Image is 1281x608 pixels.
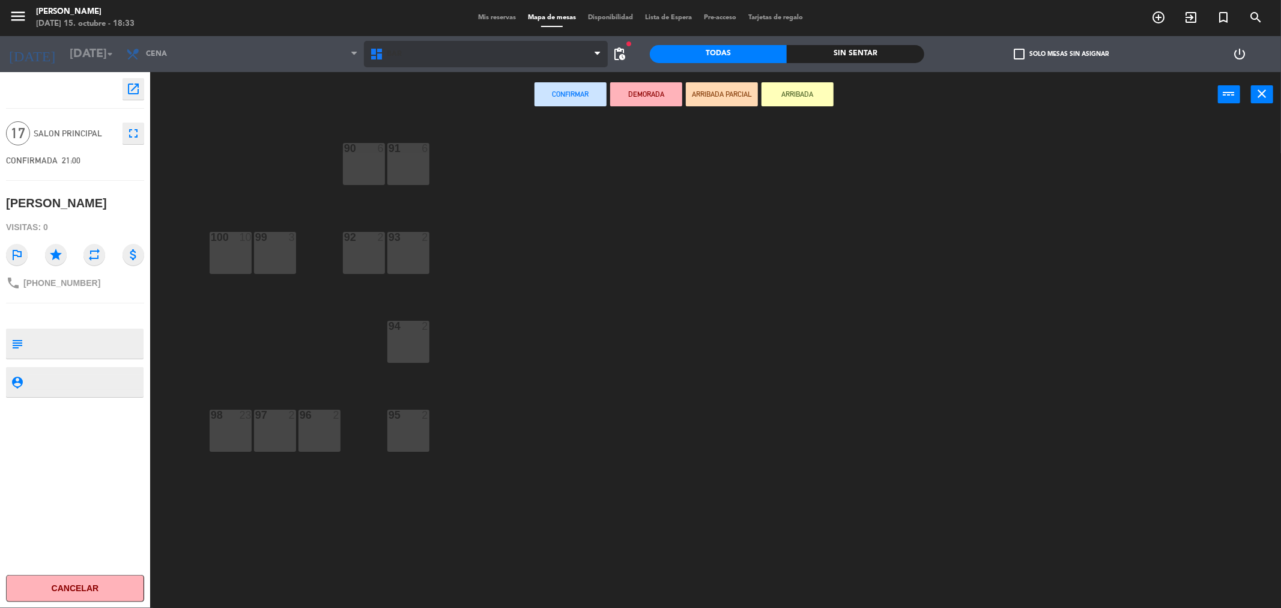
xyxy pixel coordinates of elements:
[522,14,582,21] span: Mapa de mesas
[377,232,384,243] div: 2
[83,244,105,266] i: repeat
[9,7,27,25] i: menu
[613,47,627,61] span: pending_actions
[6,244,28,266] i: outlined_flag
[787,45,924,63] div: Sin sentar
[10,375,23,389] i: person_pin
[10,337,23,350] i: subject
[1255,87,1270,101] i: close
[255,410,256,421] div: 97
[1014,49,1109,59] label: Solo mesas sin asignar
[6,276,20,290] i: phone
[123,244,144,266] i: attach_money
[639,14,698,21] span: Lista de Espera
[422,143,429,154] div: 6
[6,156,58,165] span: CONFIRMADA
[239,410,251,421] div: 23
[288,232,295,243] div: 3
[1249,10,1263,25] i: search
[239,232,251,243] div: 10
[742,14,809,21] span: Tarjetas de regalo
[698,14,742,21] span: Pre-acceso
[23,278,100,288] span: [PHONE_NUMBER]
[123,123,144,144] button: fullscreen
[344,143,345,154] div: 90
[6,217,144,238] div: Visitas: 0
[344,232,345,243] div: 92
[36,18,135,30] div: [DATE] 15. octubre - 18:33
[422,321,429,332] div: 2
[288,410,295,421] div: 2
[650,45,787,63] div: Todas
[377,143,384,154] div: 6
[6,575,144,602] button: Cancelar
[1151,10,1166,25] i: add_circle_outline
[123,78,144,100] button: open_in_new
[126,82,141,96] i: open_in_new
[62,156,80,165] span: 21:00
[45,244,67,266] i: star
[146,50,167,58] span: Cena
[762,82,834,106] button: ARRIBADA
[1216,10,1231,25] i: turned_in_not
[535,82,607,106] button: Confirmar
[1232,47,1247,61] i: power_settings_new
[422,410,429,421] div: 2
[686,82,758,106] button: ARRIBADA PARCIAL
[472,14,522,21] span: Mis reservas
[610,82,682,106] button: DEMORADA
[1184,10,1198,25] i: exit_to_app
[422,232,429,243] div: 2
[126,126,141,141] i: fullscreen
[103,47,117,61] i: arrow_drop_down
[1222,87,1237,101] i: power_input
[626,40,633,47] span: fiber_manual_record
[333,410,340,421] div: 2
[1014,49,1025,59] span: check_box_outline_blank
[36,6,135,18] div: [PERSON_NAME]
[34,127,117,141] span: SALON PRINCIPAL
[582,14,639,21] span: Disponibilidad
[9,7,27,29] button: menu
[6,193,107,213] div: [PERSON_NAME]
[6,121,30,145] span: 17
[255,232,256,243] div: 99
[1251,85,1273,103] button: close
[1218,85,1240,103] button: power_input
[387,50,402,58] span: BAR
